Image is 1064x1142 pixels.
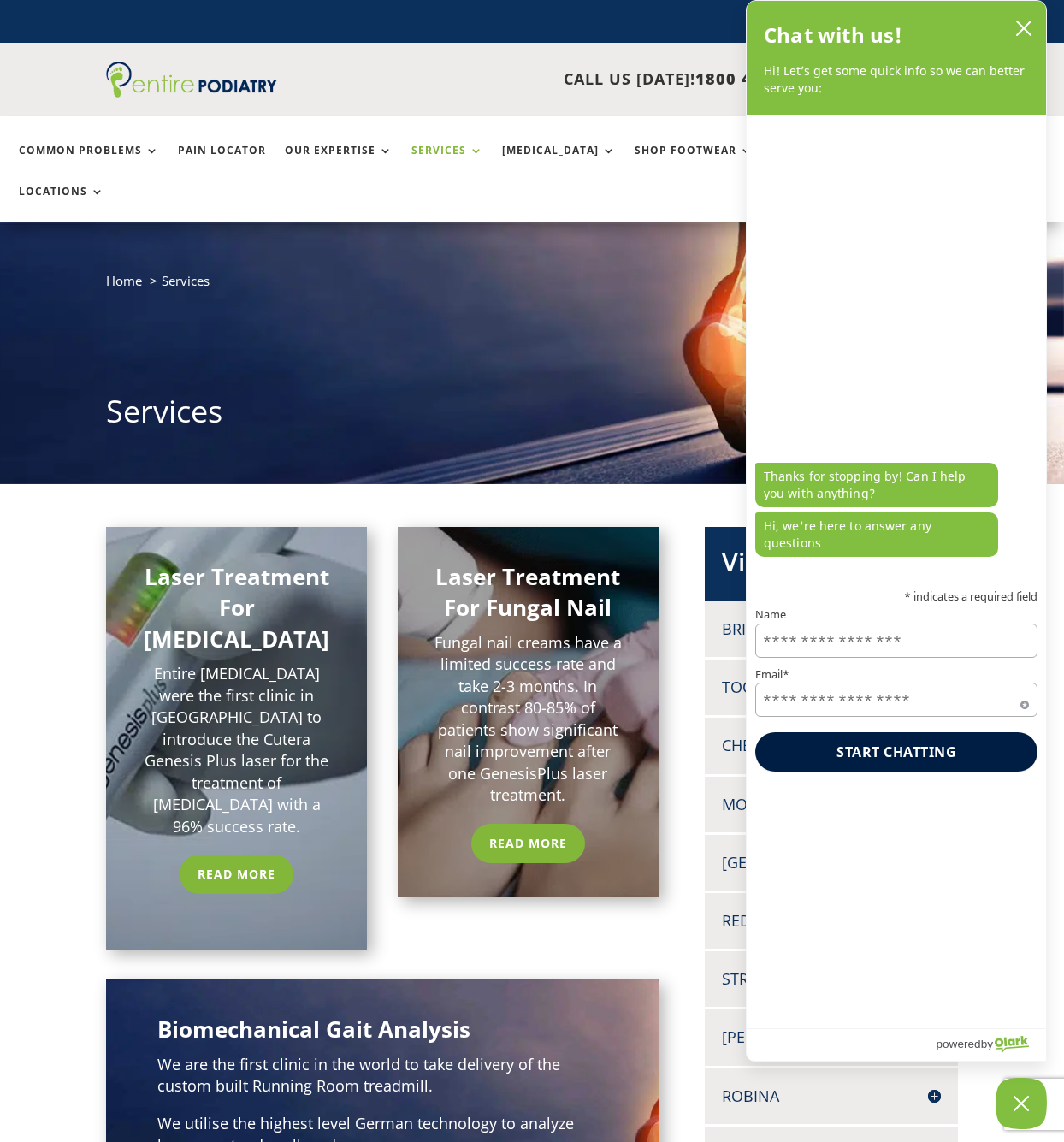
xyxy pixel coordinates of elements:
label: Name [755,609,1037,620]
p: Hi, we're here to answer any questions [755,512,998,557]
h4: Toowong [722,677,940,698]
h4: Strathpine [722,968,940,990]
a: Services [411,145,483,181]
h4: Morayfield [722,794,940,815]
p: CALL US [DATE]! [297,68,817,91]
p: * indicates a required field [755,591,1037,602]
a: Home [106,272,142,289]
a: Locations [19,186,104,222]
h1: Services [106,390,957,441]
p: Hi! Let’s get some quick info so we can better serve you: [764,62,1029,98]
a: Shop Footwear [635,145,754,181]
button: Start chatting [755,732,1037,772]
span: Services [162,272,210,289]
h2: Chat with us! [764,18,903,52]
h2: Laser Treatment For Fungal Nail [432,561,624,632]
button: Close Chatbox [996,1078,1047,1129]
a: Our Expertise [285,145,393,181]
h2: Laser Treatment For [MEDICAL_DATA] [140,561,333,663]
a: Read More [471,824,585,863]
h4: Brisbane CBD [722,618,940,640]
button: close chatbox [1010,15,1037,41]
span: Required field [1020,697,1029,706]
p: We are the first clinic in the world to take delivery of the custom built Running Room treadmill. [157,1054,606,1113]
h4: Chermside [722,735,940,756]
span: by [981,1033,993,1055]
span: 1800 4 ENTIRE [695,68,817,89]
h2: Biomechanical Gait Analysis [157,1014,606,1053]
p: Thanks for stopping by! Can I help you with anything? [755,463,998,507]
a: Common Problems [19,145,159,181]
a: Pain Locator [178,145,266,181]
div: chat [747,115,1046,572]
img: logo (1) [106,62,277,98]
h4: Redcliffe [722,910,940,932]
a: Entire Podiatry [106,84,277,101]
span: powered [936,1033,980,1055]
p: Fungal nail creams have a limited success rate and take 2-3 months. In contrast 80-85% of patient... [432,632,624,807]
p: Entire [MEDICAL_DATA] were the first clinic in [GEOGRAPHIC_DATA] to introduce the Cutera Genesis ... [140,663,333,837]
a: [MEDICAL_DATA] [502,145,616,181]
input: Name [755,624,1037,658]
h2: Visit Us [DATE] [722,544,940,589]
h4: [GEOGRAPHIC_DATA] [722,852,940,873]
nav: breadcrumb [106,269,957,305]
a: Powered by Olark [936,1029,1046,1061]
a: Read More [180,855,293,894]
input: Email [755,683,1037,717]
label: Email* [755,669,1037,680]
h4: Robina [722,1086,940,1107]
h4: [PERSON_NAME] [722,1027,940,1048]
